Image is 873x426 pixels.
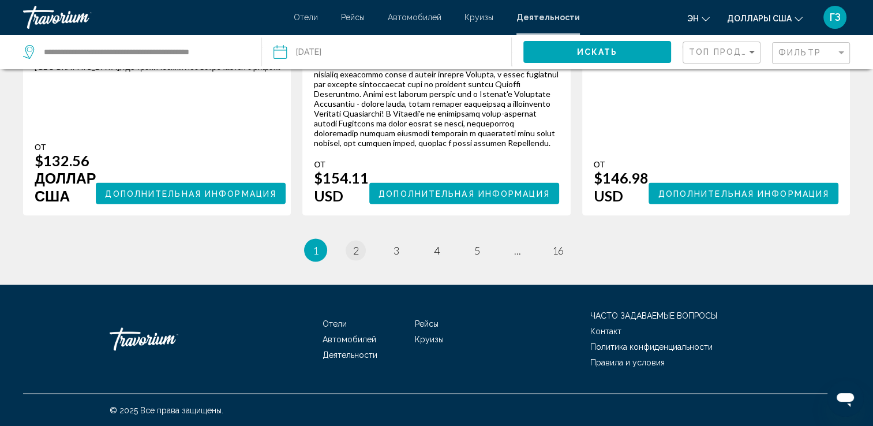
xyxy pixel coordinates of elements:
[110,405,223,414] span: © 2025 Все права защищены.
[313,244,319,256] span: 1
[341,13,365,22] a: Рейсы
[353,244,359,256] span: 2
[772,42,850,65] button: Фильтр
[820,5,850,29] button: Пользовательское меню
[105,189,276,198] span: Дополнительная информация
[464,13,493,22] a: Круизы
[590,342,713,351] a: Политика конфиденциальности
[273,35,512,69] button: Дата: Сен 3, 2025
[577,48,618,57] span: Искать
[323,319,347,328] a: Отели
[523,41,671,62] button: Искать
[687,14,699,23] span: эн
[110,322,225,356] a: Травориум
[590,357,665,367] a: Правила и условия
[827,380,864,417] iframe: Кнопка запуска окна обмена сообщениями
[687,10,710,27] button: Изменение языка
[594,159,649,169] div: От
[323,350,377,359] a: Деятельности
[727,10,803,27] button: Изменить валюту
[590,311,717,320] a: ЧАСТО ЗАДАВАЕМЫЕ ВОПРОСЫ
[552,244,564,256] span: 16
[590,326,621,335] a: Контакт
[649,182,838,204] button: Дополнительная информация
[23,238,850,261] ul: Нумерация страниц
[369,182,559,204] button: Дополнительная информация
[294,13,318,22] a: Отели
[96,182,286,204] button: Дополнительная информация
[314,50,559,148] div: L ipsu dolorsi ametconsect adip el seddoei temporincidi utlaboreetdol magnaa e admin veniamquis n...
[23,6,282,29] a: Травориум
[394,244,399,256] span: 3
[314,159,369,169] div: От
[778,48,821,57] span: Фильтр
[658,189,829,198] span: Дополнительная информация
[434,244,440,256] span: 4
[689,48,757,58] mat-select: Сортировать по
[689,47,758,57] span: Топ продаж
[415,334,444,343] a: Круизы
[516,13,580,22] a: Деятельности
[388,13,441,22] a: Автомобилей
[727,14,792,23] span: Доллары США
[35,142,96,152] div: От
[514,244,521,256] span: ...
[415,319,439,328] a: Рейсы
[830,12,841,23] span: ГЗ
[379,189,550,198] span: Дополнительная информация
[594,169,649,204] font: $146.98 USD
[35,152,96,204] font: $132.56 ДОЛЛАР США
[474,244,480,256] span: 5
[314,169,369,204] font: $154.11 USD
[323,334,376,343] a: Автомобилей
